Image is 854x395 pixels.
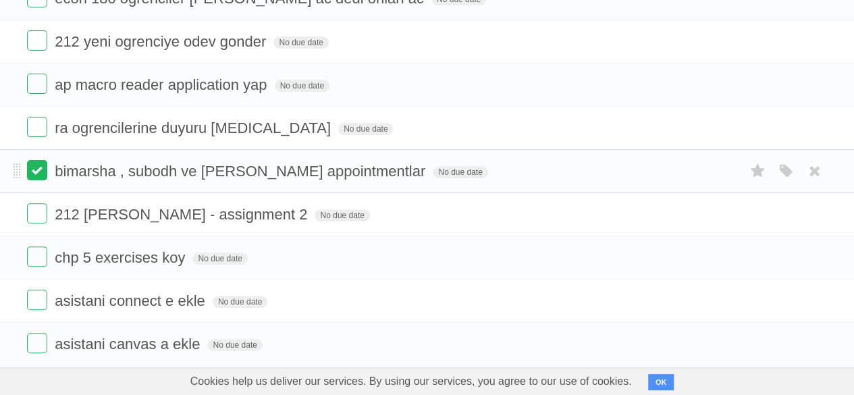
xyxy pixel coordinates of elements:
span: 212 [PERSON_NAME] - assignment 2 [55,206,311,223]
button: OK [648,374,674,390]
span: asistani canvas a ekle [55,336,203,352]
span: 212 yeni ogrenciye odev gonder [55,33,269,50]
span: ap macro reader application yap [55,76,270,93]
span: asistani connect e ekle [55,292,209,309]
span: No due date [338,123,393,135]
span: Cookies help us deliver our services. By using our services, you agree to our use of cookies. [177,368,645,395]
span: bimarsha , subodh ve [PERSON_NAME] appointmentlar [55,163,429,180]
label: Done [27,117,47,137]
span: No due date [433,166,487,178]
label: Star task [745,160,770,182]
span: ra ogrencilerine duyuru [MEDICAL_DATA] [55,120,334,136]
label: Done [27,246,47,267]
span: No due date [315,209,369,221]
span: No due date [192,253,247,265]
label: Done [27,290,47,310]
span: chp 5 exercises koy [55,249,188,266]
span: No due date [207,339,262,351]
label: Done [27,203,47,223]
span: No due date [273,36,328,49]
label: Done [27,333,47,353]
label: Done [27,160,47,180]
label: Done [27,74,47,94]
span: No due date [275,80,329,92]
span: No due date [213,296,267,308]
label: Done [27,30,47,51]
